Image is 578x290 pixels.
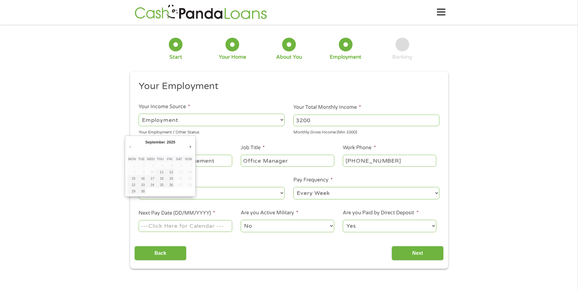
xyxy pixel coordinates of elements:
abbr: Sunday [185,157,192,161]
label: Your Income Source [139,104,190,110]
label: Are you Paid by Direct Deposit [343,210,418,216]
button: 17 [146,175,156,181]
div: Monthly Gross Income (Min 1000) [293,127,439,136]
label: Pay Frequency [293,177,333,183]
button: 25 [155,181,165,188]
button: 19 [165,175,174,181]
h2: Your Employment [139,80,435,92]
label: Are you Active Military [241,210,298,216]
input: Cashier [241,155,334,166]
div: Banking [392,54,412,60]
button: 11 [155,169,165,175]
button: 18 [155,175,165,181]
abbr: Tuesday [138,157,145,161]
button: 16 [137,175,146,181]
label: Work Phone [343,145,376,151]
div: About You [276,54,302,60]
input: Back [134,246,186,261]
div: Employment [330,54,361,60]
abbr: Wednesday [147,157,154,161]
abbr: Thursday [157,157,164,161]
button: 15 [127,175,137,181]
img: GetLoanNow Logo [133,4,269,21]
button: 23 [137,181,146,188]
div: 2025 [166,138,176,146]
button: Previous Month [127,143,133,151]
button: 24 [146,181,156,188]
div: Start [169,54,182,60]
input: Use the arrow keys to pick a date [139,220,232,232]
div: Your Employment / Other Status [139,127,285,136]
button: 29 [127,188,137,194]
button: 12 [165,169,174,175]
button: 26 [165,181,174,188]
input: Next [392,246,444,261]
label: Your Total Monthly Income [293,104,361,111]
button: 30 [137,188,146,194]
abbr: Friday [167,157,172,161]
label: Job Title [241,145,265,151]
button: 22 [127,181,137,188]
label: Next Pay Date (DD/MM/YYYY) [139,210,215,216]
input: 1800 [293,115,439,126]
div: Your Home [219,54,246,60]
input: (231) 754-4010 [343,155,436,166]
button: Next Month [188,143,193,151]
abbr: Monday [128,157,136,161]
div: September [144,138,166,146]
abbr: Saturday [176,157,182,161]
